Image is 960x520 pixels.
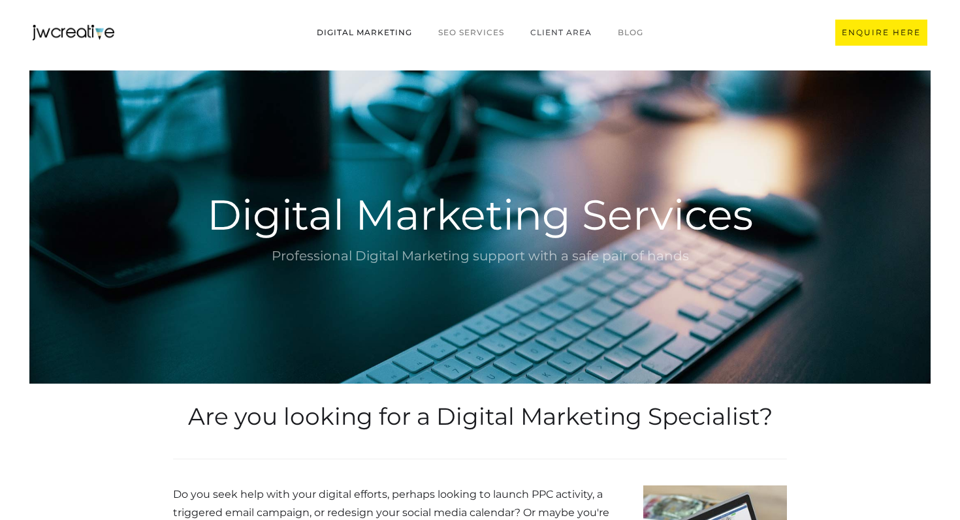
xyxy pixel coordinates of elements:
div: ENQUIRE HERE [842,26,921,39]
a: ENQUIRE HERE [835,20,927,46]
h2: Are you looking for a Digital Marketing Specialist? [173,400,787,433]
h1: Digital Marketing Services [165,194,795,235]
a: CLIENT AREA [517,20,605,45]
div: Professional Digital Marketing support with a safe pair of hands [165,245,795,267]
a: SEO Services [425,20,517,45]
a: BLOG [605,20,656,45]
a: Digital marketing [304,20,425,45]
a: home [33,25,114,40]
